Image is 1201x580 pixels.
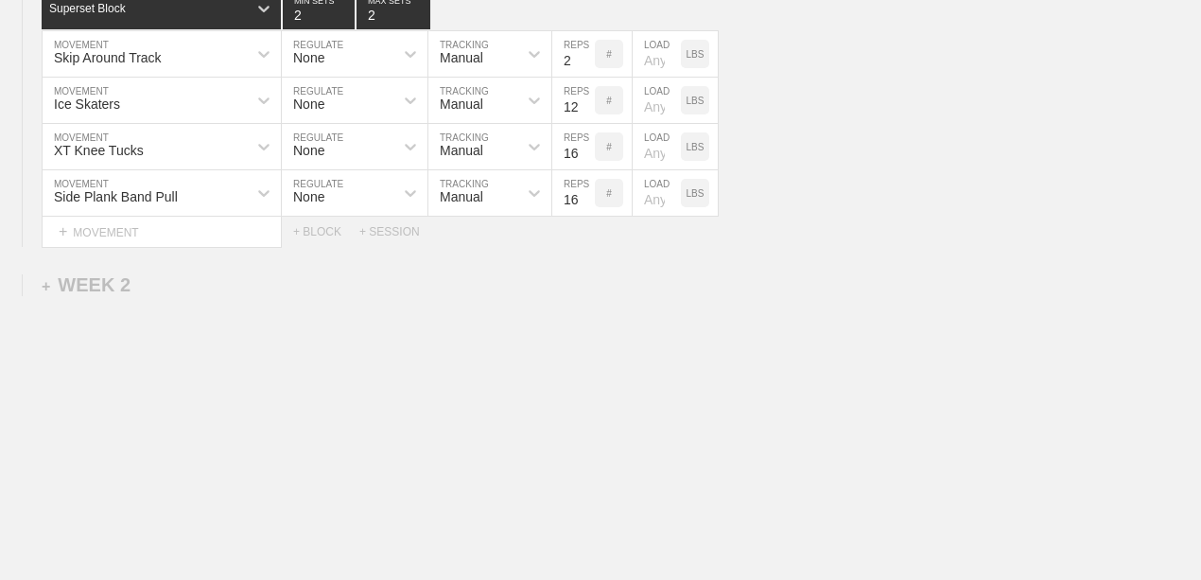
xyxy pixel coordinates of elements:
input: Any [633,78,681,123]
p: LBS [687,49,705,60]
div: None [293,189,324,204]
p: # [606,142,612,152]
div: + BLOCK [293,225,359,238]
div: XT Knee Tucks [54,143,144,158]
p: # [606,49,612,60]
div: None [293,97,324,112]
div: Manual [440,143,483,158]
div: MOVEMENT [42,217,282,248]
span: + [59,223,67,239]
div: WEEK 2 [42,274,131,296]
span: + [42,278,50,294]
input: Any [633,124,681,169]
div: Manual [440,189,483,204]
div: None [293,50,324,65]
p: LBS [687,96,705,106]
div: Superset Block [49,2,126,15]
div: Manual [440,97,483,112]
iframe: Chat Widget [861,360,1201,580]
div: Skip Around Track [54,50,162,65]
p: # [606,96,612,106]
div: Manual [440,50,483,65]
input: Any [633,170,681,216]
p: # [606,188,612,199]
div: Side Plank Band Pull [54,189,178,204]
p: LBS [687,188,705,199]
div: + SESSION [359,225,435,238]
input: Any [633,31,681,77]
div: Ice Skaters [54,97,120,112]
p: LBS [687,142,705,152]
div: None [293,143,324,158]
